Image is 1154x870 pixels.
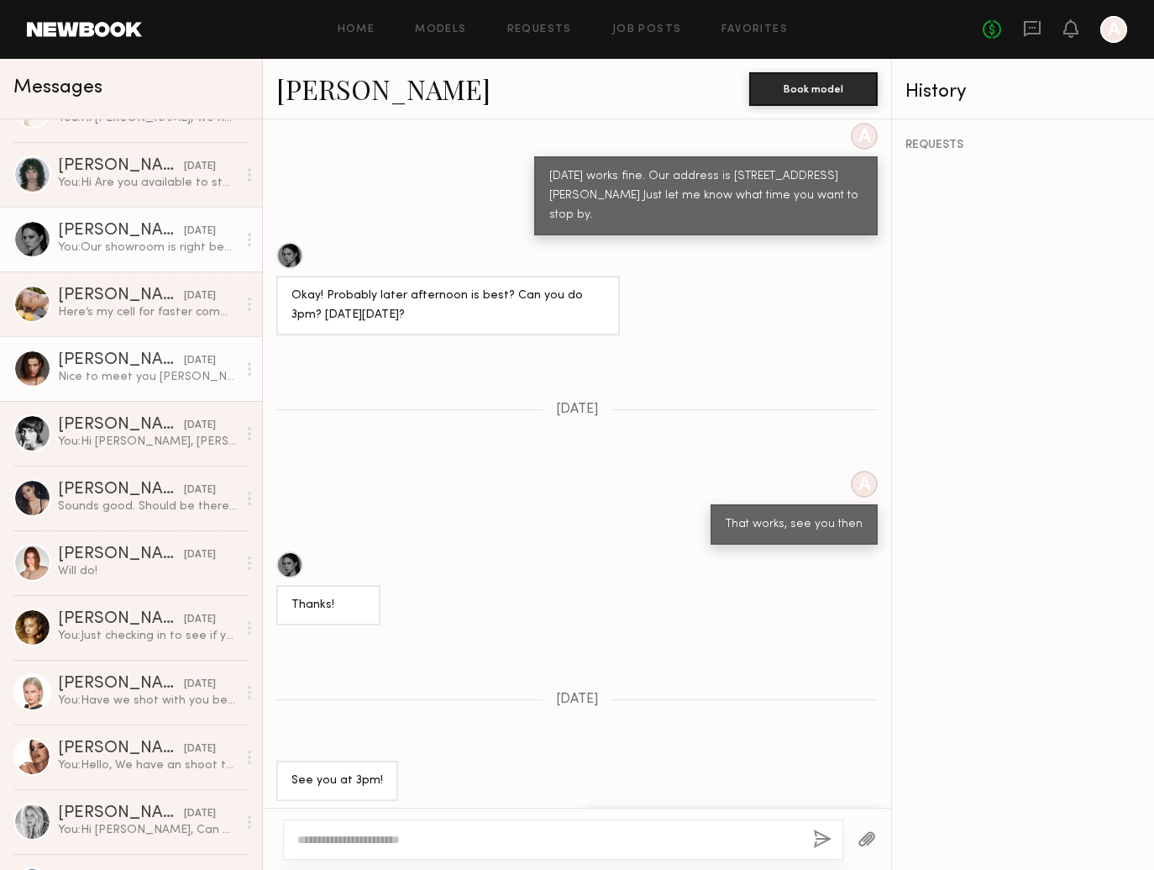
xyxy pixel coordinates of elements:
[291,287,605,325] div: Okay! Probably later afternoon is best? Can you do 3pm? [DATE][DATE]?
[184,612,216,628] div: [DATE]
[338,24,375,35] a: Home
[749,72,878,106] button: Book model
[184,353,216,369] div: [DATE]
[184,288,216,304] div: [DATE]
[58,223,184,240] div: [PERSON_NAME]
[58,546,184,563] div: [PERSON_NAME]
[276,71,490,107] a: [PERSON_NAME]
[58,369,237,385] div: Nice to meet you [PERSON_NAME], I’ll :)
[556,403,599,417] span: [DATE]
[721,24,788,35] a: Favorites
[58,757,237,773] div: You: Hello, We have an shoot this week in [GEOGRAPHIC_DATA], what is your availability ?
[749,81,878,95] a: Book model
[58,805,184,822] div: [PERSON_NAME]
[58,240,237,256] div: You: Our showroom is right behind the coffee shop.
[58,693,237,709] div: You: Have we shot with you before?
[184,741,216,757] div: [DATE]
[58,175,237,191] div: You: Hi Are you available to stop by this week ?
[58,482,184,498] div: [PERSON_NAME]
[415,24,466,35] a: Models
[58,628,237,644] div: You: Just checking in to see if you can stop by the showroom
[549,167,863,225] div: [DATE] works fine. Our address is [STREET_ADDRESS][PERSON_NAME] Just let me know what time you wa...
[58,417,184,434] div: [PERSON_NAME]
[726,515,863,535] div: That works, see you then
[291,772,383,791] div: See you at 3pm!
[905,82,1141,102] div: History
[184,806,216,822] div: [DATE]
[58,741,184,757] div: [PERSON_NAME]
[1100,16,1127,43] a: A
[291,596,365,615] div: Thanks!
[58,822,237,838] div: You: Hi [PERSON_NAME], Can we get your availability
[184,482,216,498] div: [DATE]
[184,159,216,175] div: [DATE]
[58,434,237,450] div: You: Hi [PERSON_NAME], [PERSON_NAME] this finds you well. Are you available for a shoot in LA nex...
[58,498,237,514] div: Sounds good. Should be there around 12:30
[184,224,216,240] div: [DATE]
[612,24,682,35] a: Job Posts
[905,140,1141,151] div: REQUESTS
[184,677,216,693] div: [DATE]
[58,304,237,320] div: Here’s my cell for faster communication [PHONE_NUMBER]
[58,676,184,693] div: [PERSON_NAME]
[184,418,216,434] div: [DATE]
[58,352,184,369] div: [PERSON_NAME]
[184,547,216,563] div: [DATE]
[58,563,237,579] div: Will do!
[58,611,184,628] div: [PERSON_NAME]
[507,24,572,35] a: Requests
[58,287,184,304] div: [PERSON_NAME]
[556,693,599,707] span: [DATE]
[13,78,102,98] span: Messages
[58,158,184,175] div: [PERSON_NAME]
